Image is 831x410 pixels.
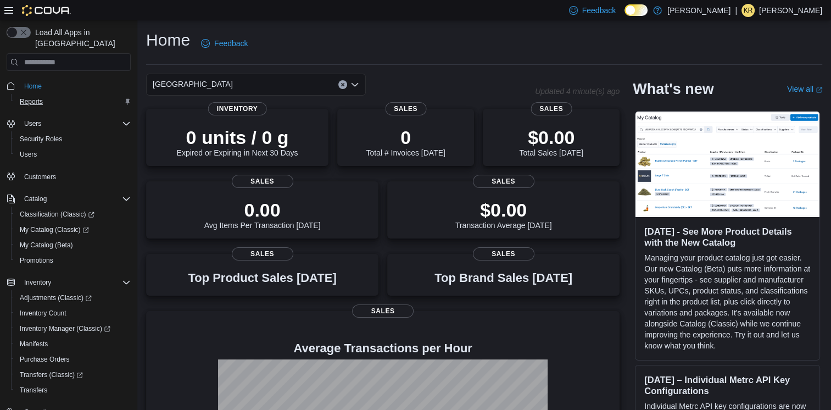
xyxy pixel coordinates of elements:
a: Purchase Orders [15,353,74,366]
span: Inventory Count [15,307,131,320]
span: Catalog [24,195,47,203]
h3: [DATE] - See More Product Details with the New Catalog [644,226,811,248]
span: Sales [352,304,414,318]
a: Transfers (Classic) [15,368,87,381]
span: Purchase Orders [15,353,131,366]
span: Feedback [582,5,616,16]
button: Users [20,117,46,130]
h1: Home [146,29,190,51]
p: 0 [366,126,445,148]
h3: [DATE] – Individual Metrc API Key Configurations [644,374,811,396]
a: My Catalog (Classic) [11,222,135,237]
p: 0 units / 0 g [177,126,298,148]
button: Manifests [11,336,135,352]
h2: What's new [633,80,713,98]
span: Users [20,117,131,130]
div: Total Sales [DATE] [519,126,583,157]
span: Reports [15,95,131,108]
span: [GEOGRAPHIC_DATA] [153,77,233,91]
a: Inventory Count [15,307,71,320]
span: Inventory Manager (Classic) [20,324,110,333]
button: Transfers [11,383,135,398]
a: Adjustments (Classic) [15,291,96,304]
span: Transfers [20,386,47,395]
button: My Catalog (Beta) [11,237,135,253]
p: [PERSON_NAME] [759,4,822,17]
button: Reports [11,94,135,109]
span: My Catalog (Classic) [20,225,89,234]
span: Customers [24,173,56,181]
p: Managing your product catalog just got easier. Our new Catalog (Beta) puts more information at yo... [644,252,811,351]
span: Sales [473,175,534,188]
span: Users [24,119,41,128]
span: Home [20,79,131,92]
span: Users [20,150,37,159]
p: | [735,4,737,17]
a: Security Roles [15,132,66,146]
a: My Catalog (Classic) [15,223,93,236]
button: Catalog [2,191,135,207]
p: [PERSON_NAME] [667,4,730,17]
a: Classification (Classic) [15,208,99,221]
span: Security Roles [20,135,62,143]
a: Classification (Classic) [11,207,135,222]
span: Sales [232,247,293,261]
h3: Top Product Sales [DATE] [188,272,336,285]
a: Inventory Manager (Classic) [15,322,115,335]
span: Inventory [20,276,131,289]
button: Inventory [2,275,135,290]
a: Home [20,80,46,93]
span: Feedback [214,38,248,49]
span: Home [24,82,42,91]
span: Sales [531,102,572,115]
a: Adjustments (Classic) [11,290,135,306]
span: Promotions [20,256,53,265]
span: Manifests [15,337,131,351]
a: View allExternal link [787,85,822,93]
span: Catalog [20,192,131,206]
p: 0.00 [204,199,321,221]
span: Transfers (Classic) [15,368,131,381]
span: Adjustments (Classic) [20,293,92,302]
span: Transfers [15,384,131,397]
a: Customers [20,170,60,184]
a: Transfers [15,384,52,397]
span: KR [744,4,753,17]
h3: Top Brand Sales [DATE] [434,272,572,285]
span: My Catalog (Classic) [15,223,131,236]
span: My Catalog (Beta) [15,239,131,252]
a: Feedback [197,32,252,54]
a: Users [15,148,41,161]
button: Clear input [338,80,347,89]
span: Reports [20,97,43,106]
span: Customers [20,170,131,184]
button: Users [11,147,135,162]
div: Expired or Expiring in Next 30 Days [177,126,298,157]
div: Avg Items Per Transaction [DATE] [204,199,321,230]
svg: External link [816,87,822,93]
button: Customers [2,169,135,185]
span: Classification (Classic) [20,210,94,219]
button: Inventory [20,276,55,289]
span: Inventory Count [20,309,66,318]
button: Open list of options [350,80,359,89]
a: Transfers (Classic) [11,367,135,383]
p: $0.00 [519,126,583,148]
span: Sales [385,102,426,115]
span: Inventory [208,102,267,115]
button: Home [2,77,135,93]
span: Purchase Orders [20,355,70,364]
h4: Average Transactions per Hour [155,342,611,355]
a: Manifests [15,337,52,351]
div: Kelsie Rutledge [741,4,755,17]
span: Inventory Manager (Classic) [15,322,131,335]
p: Updated 4 minute(s) ago [535,87,620,96]
span: Sales [232,175,293,188]
img: Cova [22,5,71,16]
div: Total # Invoices [DATE] [366,126,445,157]
button: Promotions [11,253,135,268]
p: $0.00 [455,199,552,221]
a: My Catalog (Beta) [15,239,77,252]
span: Transfers (Classic) [20,370,83,379]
